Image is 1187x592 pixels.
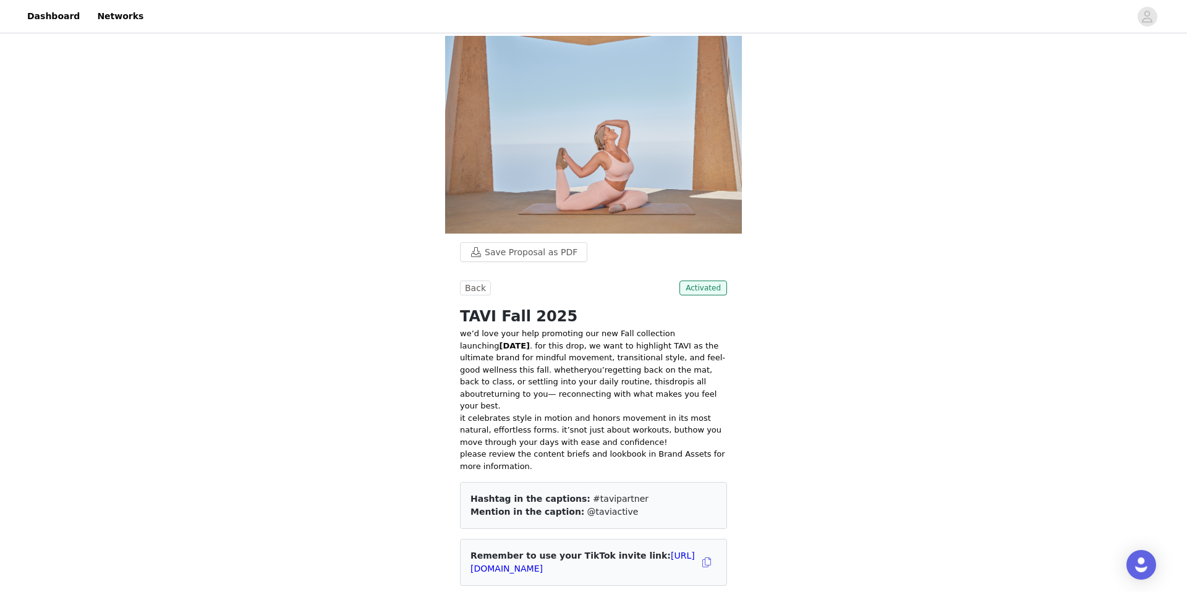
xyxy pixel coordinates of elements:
strong: [DATE] [500,341,530,350]
span: not just about workouts [574,425,669,434]
span: Mention in the caption: [470,507,584,517]
span: drop [670,377,688,386]
span: , but [669,425,687,434]
span: t’s [564,425,574,434]
span: Hashtag in the captions: [470,494,590,504]
span: please review the content briefs and lookbook in Brand Assets for more information. [460,449,725,471]
span: we’d love your help promoting our new Fall collection launching . for this drop, we want to highl... [460,329,725,374]
button: Back [460,281,491,295]
span: returning to you [483,389,548,399]
h1: TAVI Fall 2025 [460,305,727,328]
button: Save Proposal as PDF [460,242,587,262]
a: Networks [90,2,151,30]
span: Activated [679,281,727,295]
div: avatar [1141,7,1153,27]
img: campaign image [445,36,742,234]
span: it celebrates style in motion and honors movement in its most natural, effortless forms. i [460,413,711,435]
span: is all about [460,377,706,399]
span: — reconnecting with what makes you feel your best. [460,389,717,411]
span: how you move through your days with ease and confidence! [460,425,721,447]
div: Open Intercom Messenger [1126,550,1156,580]
span: you’re [587,365,613,374]
span: this [655,377,670,386]
span: @taviactive [587,507,639,517]
span: #tavipartner [593,494,649,504]
span: Remember to use your TikTok invite link: [470,551,695,573]
a: Dashboard [20,2,87,30]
